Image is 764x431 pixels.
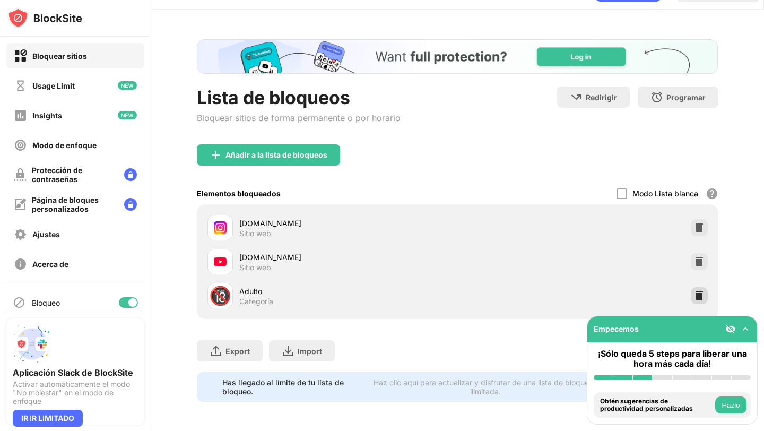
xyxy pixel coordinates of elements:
[32,51,87,61] div: Bloquear sitios
[594,349,751,369] div: ¡Sólo queda 5 steps para liberar una hora más cada día!
[14,168,27,181] img: password-protection-off.svg
[666,93,706,102] div: Programar
[209,285,231,307] div: 🔞
[632,189,698,198] div: Modo Lista blanca
[197,189,281,198] div: Elementos bloqueados
[14,257,27,271] img: about-off.svg
[239,263,271,272] div: Sitio web
[14,109,27,122] img: insights-off.svg
[586,93,617,102] div: Redirigir
[13,296,25,309] img: blocking-icon.svg
[14,49,27,63] img: block-on.svg
[222,378,362,396] div: Has llegado al límite de tu lista de bloqueo.
[32,260,68,269] div: Acerca de
[32,298,60,307] div: Bloqueo
[197,113,401,123] div: Bloquear sitios de forma permanente o por horario
[725,324,736,334] img: eye-not-visible.svg
[32,141,97,150] div: Modo de enfoque
[239,297,273,306] div: Categoría
[239,229,271,238] div: Sitio web
[214,255,227,268] img: favicons
[32,195,116,213] div: Página de bloques personalizados
[225,347,250,356] div: Export
[298,347,322,356] div: Import
[239,252,457,263] div: [DOMAIN_NAME]
[740,324,751,334] img: omni-setup-toggle.svg
[239,218,457,229] div: [DOMAIN_NAME]
[118,81,137,90] img: new-icon.svg
[32,111,62,120] div: Insights
[32,230,60,239] div: Ajustes
[600,398,713,413] div: Obtén sugerencias de productividad personalizadas
[118,111,137,119] img: new-icon.svg
[13,367,138,378] div: Aplicación Slack de BlockSite
[214,221,227,234] img: favicons
[13,380,138,406] div: Activar automáticamente el modo "No molestar" en el modo de enfoque
[14,228,27,241] img: settings-off.svg
[594,324,639,333] div: Empecemos
[715,396,746,413] button: Hazlo
[197,87,401,108] div: Lista de bloqueos
[14,198,27,211] img: customize-block-page-off.svg
[197,39,718,74] iframe: Banner
[239,286,457,297] div: Adulto
[13,410,83,427] div: IR IR LIMITADO
[14,139,27,152] img: focus-off.svg
[124,168,137,181] img: lock-menu.svg
[369,378,601,396] div: Haz clic aquí para actualizar y disfrutar de una lista de bloqueos ilimitada.
[14,79,27,92] img: time-usage-off.svg
[7,7,82,29] img: logo-blocksite.svg
[225,151,327,159] div: Añadir a la lista de bloqueos
[13,325,51,363] img: push-slack.svg
[32,166,116,184] div: Protección de contraseñas
[124,198,137,211] img: lock-menu.svg
[32,81,75,90] div: Usage Limit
